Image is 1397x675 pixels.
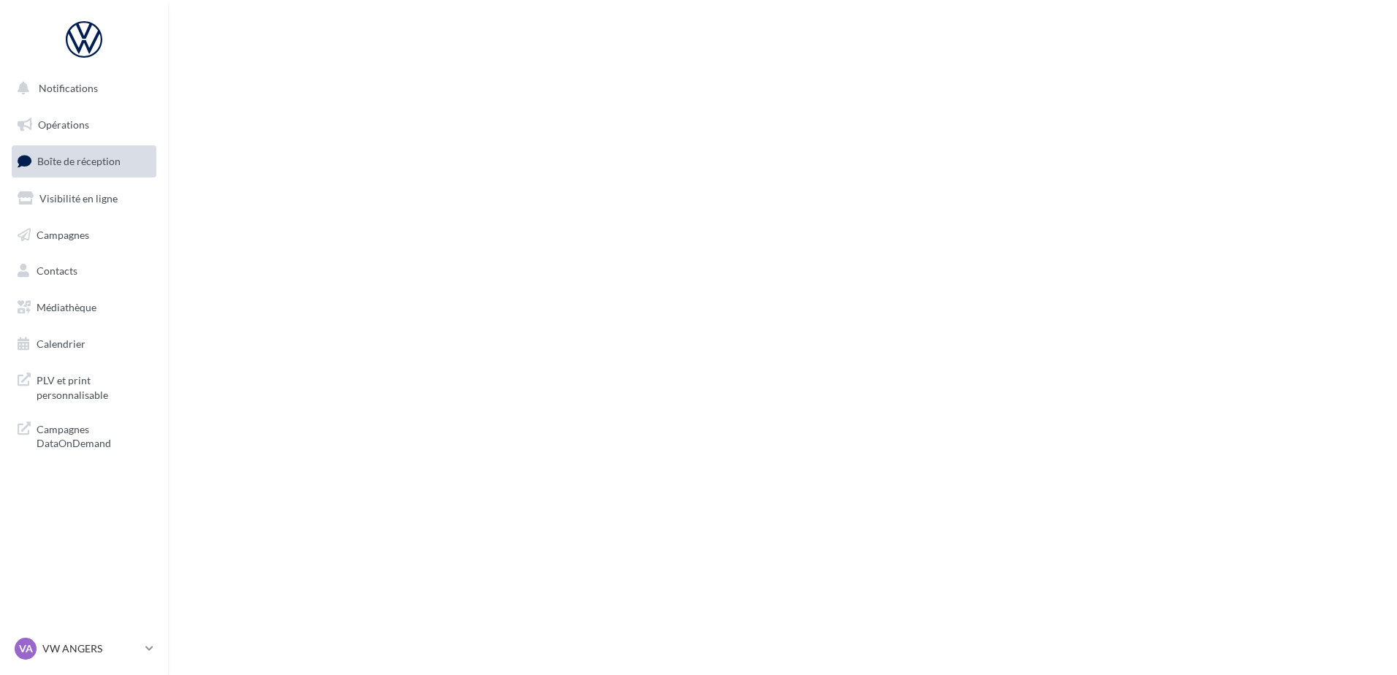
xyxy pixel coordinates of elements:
[37,337,85,350] span: Calendrier
[9,329,159,359] a: Calendrier
[42,641,140,656] p: VW ANGERS
[9,73,153,104] button: Notifications
[9,256,159,286] a: Contacts
[39,82,98,94] span: Notifications
[19,641,33,656] span: VA
[37,419,151,451] span: Campagnes DataOnDemand
[9,292,159,323] a: Médiathèque
[9,145,159,177] a: Boîte de réception
[39,192,118,205] span: Visibilité en ligne
[37,264,77,277] span: Contacts
[37,370,151,402] span: PLV et print personnalisable
[37,228,89,240] span: Campagnes
[37,155,121,167] span: Boîte de réception
[9,183,159,214] a: Visibilité en ligne
[38,118,89,131] span: Opérations
[9,220,159,251] a: Campagnes
[37,301,96,313] span: Médiathèque
[9,110,159,140] a: Opérations
[9,413,159,457] a: Campagnes DataOnDemand
[9,365,159,408] a: PLV et print personnalisable
[12,635,156,663] a: VA VW ANGERS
